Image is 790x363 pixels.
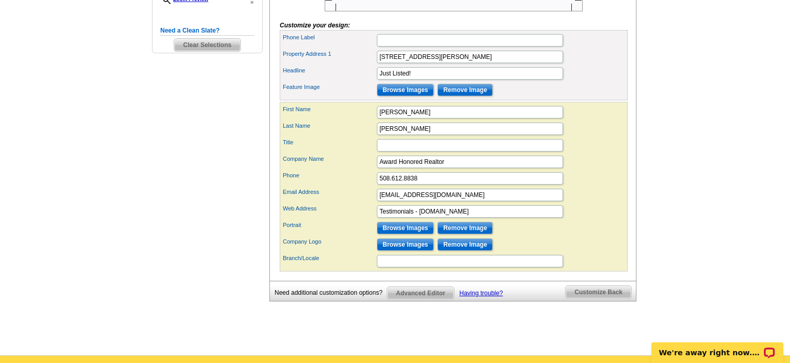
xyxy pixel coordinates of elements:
[437,222,493,234] input: Remove Image
[387,287,454,299] span: Advanced Editor
[280,22,350,29] i: Customize your design:
[174,39,240,51] span: Clear Selections
[387,286,454,300] a: Advanced Editor
[283,221,376,230] label: Portrait
[283,66,376,75] label: Headline
[645,330,790,363] iframe: LiveChat chat widget
[283,188,376,196] label: Email Address
[437,238,493,251] input: Remove Image
[283,204,376,213] label: Web Address
[283,50,376,58] label: Property Address 1
[160,26,254,36] h5: Need a Clean Slate?
[283,171,376,180] label: Phone
[283,122,376,130] label: Last Name
[377,238,434,251] input: Browse Images
[377,222,434,234] input: Browse Images
[283,155,376,163] label: Company Name
[283,254,376,263] label: Branch/Locale
[377,84,434,96] input: Browse Images
[460,290,503,297] a: Having trouble?
[275,286,387,299] div: Need additional customization options?
[283,237,376,246] label: Company Logo
[437,84,493,96] input: Remove Image
[283,105,376,114] label: First Name
[283,83,376,92] label: Feature Image
[566,286,631,298] span: Customize Back
[283,138,376,147] label: Title
[283,33,376,42] label: Phone Label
